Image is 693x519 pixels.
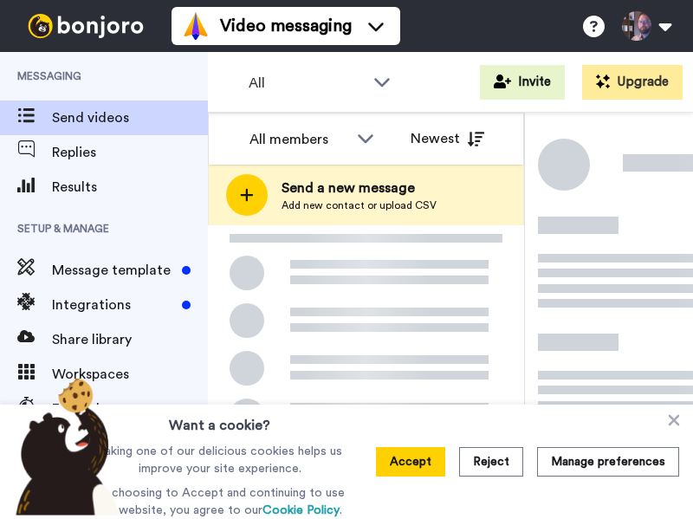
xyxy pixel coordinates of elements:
[480,65,565,100] button: Invite
[282,198,437,212] span: Add new contact or upload CSV
[52,142,208,163] span: Replies
[459,447,523,477] button: Reject
[52,107,208,128] span: Send videos
[537,447,679,477] button: Manage preferences
[52,295,175,315] span: Integrations
[52,260,175,281] span: Message template
[52,399,208,419] span: Fallbacks
[52,177,208,198] span: Results
[582,65,683,100] button: Upgrade
[52,329,208,350] span: Share library
[21,14,151,38] img: bj-logo-header-white.svg
[169,405,270,436] h3: Want a cookie?
[220,14,352,38] span: Video messaging
[249,73,365,94] span: All
[52,364,208,385] span: Workspaces
[182,12,210,40] img: vm-color.svg
[91,484,348,519] p: By choosing to Accept and continuing to use our website, you agree to our .
[282,178,437,198] span: Send a new message
[249,129,348,150] div: All members
[376,447,445,477] button: Accept
[398,121,497,156] button: Newest
[262,504,340,516] a: Cookie Policy
[91,443,348,477] p: Taking one of our delicious cookies helps us improve your site experience.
